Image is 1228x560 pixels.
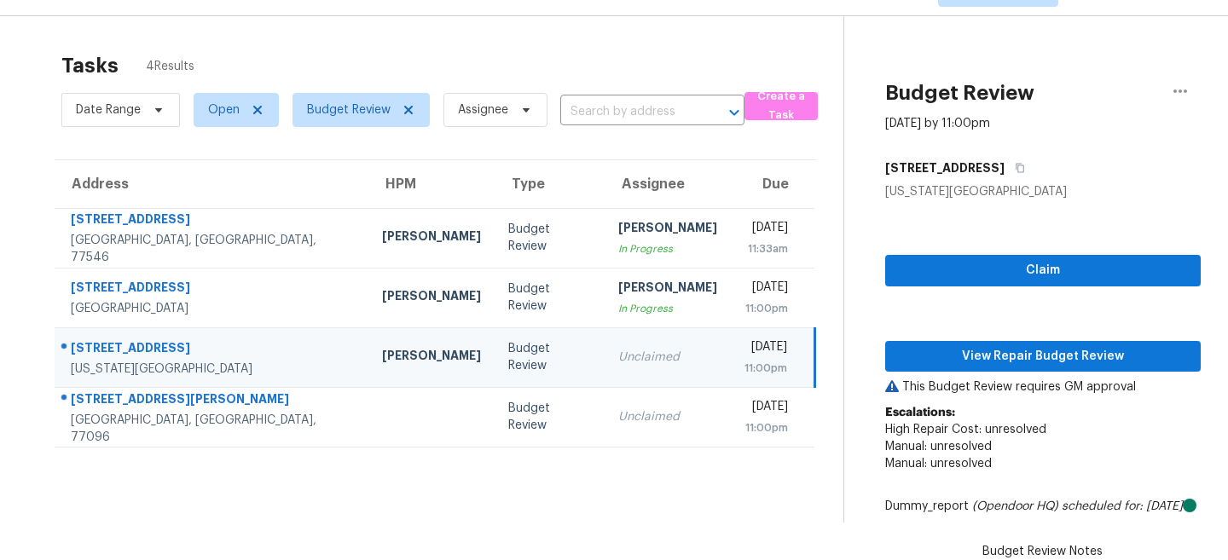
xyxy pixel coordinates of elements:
[618,240,717,257] div: In Progress
[508,280,591,315] div: Budget Review
[744,419,789,436] div: 11:00pm
[508,400,591,434] div: Budget Review
[744,240,789,257] div: 11:33am
[731,160,815,208] th: Due
[71,339,355,361] div: [STREET_ADDRESS]
[1005,153,1028,183] button: Copy Address
[382,347,481,368] div: [PERSON_NAME]
[560,99,697,125] input: Search by address
[744,338,787,360] div: [DATE]
[885,498,1201,515] div: Dummy_report
[885,84,1034,101] h2: Budget Review
[722,101,746,124] button: Open
[71,390,355,412] div: [STREET_ADDRESS][PERSON_NAME]
[508,221,591,255] div: Budget Review
[744,300,789,317] div: 11:00pm
[899,346,1187,367] span: View Repair Budget Review
[744,219,789,240] div: [DATE]
[71,300,355,317] div: [GEOGRAPHIC_DATA]
[618,219,717,240] div: [PERSON_NAME]
[458,101,508,118] span: Assignee
[618,349,717,366] div: Unclaimed
[71,211,355,232] div: [STREET_ADDRESS]
[744,279,789,300] div: [DATE]
[885,407,955,419] b: Escalations:
[885,255,1201,286] button: Claim
[618,408,717,425] div: Unclaimed
[885,341,1201,372] button: View Repair Budget Review
[885,441,992,453] span: Manual: unresolved
[146,58,194,75] span: 4 Results
[61,57,119,74] h2: Tasks
[885,115,990,132] div: [DATE] by 11:00pm
[382,228,481,249] div: [PERSON_NAME]
[972,500,1058,512] i: (Opendoor HQ)
[71,412,355,446] div: [GEOGRAPHIC_DATA], [GEOGRAPHIC_DATA], 77096
[71,361,355,378] div: [US_STATE][GEOGRAPHIC_DATA]
[76,101,141,118] span: Date Range
[885,424,1046,436] span: High Repair Cost: unresolved
[307,101,391,118] span: Budget Review
[368,160,495,208] th: HPM
[744,398,789,419] div: [DATE]
[885,378,1201,395] p: This Budget Review requires GM approval
[744,360,787,377] div: 11:00pm
[753,87,809,126] span: Create a Task
[618,279,717,300] div: [PERSON_NAME]
[71,232,355,266] div: [GEOGRAPHIC_DATA], [GEOGRAPHIC_DATA], 77546
[744,92,818,120] button: Create a Task
[1062,500,1183,512] i: scheduled for: [DATE]
[885,183,1201,200] div: [US_STATE][GEOGRAPHIC_DATA]
[618,300,717,317] div: In Progress
[885,458,992,470] span: Manual: unresolved
[55,160,368,208] th: Address
[208,101,240,118] span: Open
[71,279,355,300] div: [STREET_ADDRESS]
[885,159,1005,176] h5: [STREET_ADDRESS]
[495,160,605,208] th: Type
[605,160,731,208] th: Assignee
[899,260,1187,281] span: Claim
[382,287,481,309] div: [PERSON_NAME]
[508,340,591,374] div: Budget Review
